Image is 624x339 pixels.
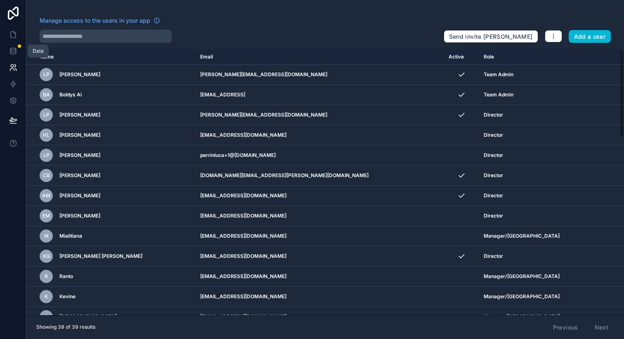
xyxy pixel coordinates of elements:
span: Director [484,172,503,179]
td: perrinluca+1@[DOMAIN_NAME] [195,145,444,166]
td: [EMAIL_ADDRESS] [195,85,444,105]
span: Mialitiana [59,233,82,239]
span: Manager/[GEOGRAPHIC_DATA] [484,293,560,300]
td: [EMAIL_ADDRESS][DOMAIN_NAME] [195,267,444,287]
span: [PERSON_NAME] [59,172,100,179]
span: Director [484,152,503,159]
span: Team Admin [484,71,513,78]
th: Active [444,49,479,65]
td: [EMAIL_ADDRESS][DOMAIN_NAME] [195,206,444,226]
span: KG [43,253,50,260]
th: Role [479,49,598,65]
td: [EMAIL_ADDRESS][DOMAIN_NAME] [195,287,444,307]
span: [PERSON_NAME] [59,192,100,199]
span: Team Admin [484,91,513,98]
span: Ranto [59,273,73,280]
td: [EMAIL_ADDRESS][DOMAIN_NAME] [195,226,444,246]
span: R [45,273,48,280]
span: Manager/[GEOGRAPHIC_DATA] [484,233,560,239]
span: AM [42,192,50,199]
td: [EMAIL_ADDRESS][DOMAIN_NAME] [195,186,444,206]
span: Director [484,192,503,199]
span: Kevine [59,293,76,300]
td: [EMAIL_ADDRESS][DOMAIN_NAME] [195,246,444,267]
span: [PERSON_NAME] [59,213,100,219]
span: HL [43,132,50,138]
span: M [44,233,49,239]
span: Manager/[GEOGRAPHIC_DATA] [484,313,560,320]
span: Showing 39 of 39 results [36,324,95,330]
span: [PERSON_NAME] [59,112,100,118]
span: Director [484,253,503,260]
span: K [45,293,48,300]
span: EM [43,213,50,219]
div: Data [33,48,44,54]
button: Send invite [PERSON_NAME] [444,30,538,43]
span: [PERSON_NAME] [PERSON_NAME] [59,253,142,260]
span: Manager/[GEOGRAPHIC_DATA] [484,273,560,280]
span: Director [484,112,503,118]
th: Email [195,49,444,65]
span: BA [43,91,50,98]
span: [PERSON_NAME] [59,71,100,78]
span: Director [484,132,503,138]
span: LP [43,112,50,118]
span: [PERSON_NAME] [59,132,100,138]
a: Manage access to the users in your app [40,16,160,25]
span: [DEMOGRAPHIC_DATA] [59,313,116,320]
span: Manage access to the users in your app [40,16,150,25]
span: LP [43,71,50,78]
td: [DOMAIN_NAME][EMAIL_ADDRESS][PERSON_NAME][DOMAIN_NAME] [195,166,444,186]
td: [PERSON_NAME][EMAIL_ADDRESS][DOMAIN_NAME] [195,105,444,125]
td: [PERSON_NAME][EMAIL_ADDRESS][DOMAIN_NAME] [195,65,444,85]
td: [EMAIL_ADDRESS][DOMAIN_NAME] [195,125,444,145]
span: Boldys Ai [59,91,82,98]
button: Add a user [569,30,611,43]
th: Name [26,49,195,65]
span: LP [43,152,50,159]
span: C [45,313,48,320]
span: Director [484,213,503,219]
td: [EMAIL_ADDRESS][DOMAIN_NAME] [195,307,444,327]
span: [PERSON_NAME] [59,152,100,159]
div: scrollable content [26,49,624,315]
span: CB [43,172,50,179]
